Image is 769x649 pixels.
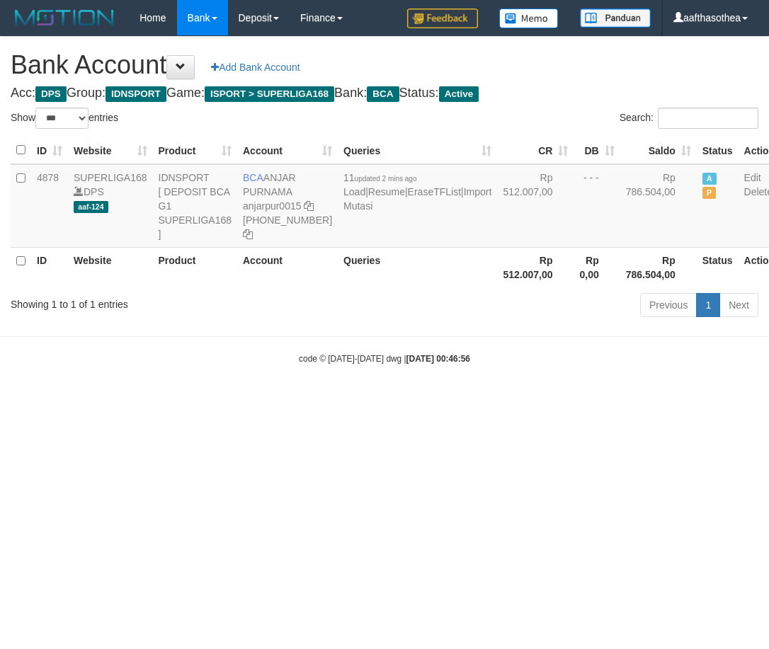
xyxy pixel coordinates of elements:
[343,172,416,183] span: 11
[640,293,697,317] a: Previous
[497,164,574,248] td: Rp 512.007,00
[74,201,108,213] span: aaf-124
[620,164,697,248] td: Rp 786.504,00
[31,164,68,248] td: 4878
[744,172,761,183] a: Edit
[243,229,253,240] a: Copy 4062281620 to clipboard
[574,164,620,248] td: - - -
[106,86,166,102] span: IDNSPORT
[338,247,497,287] th: Queries
[237,247,338,287] th: Account
[702,173,717,185] span: Active
[35,86,67,102] span: DPS
[11,292,310,311] div: Showing 1 to 1 of 1 entries
[205,86,334,102] span: ISPORT > SUPERLIGA168
[580,8,651,28] img: panduan.png
[620,137,697,164] th: Saldo: activate to sort column ascending
[153,247,238,287] th: Product
[31,137,68,164] th: ID: activate to sort column ascending
[243,172,263,183] span: BCA
[11,51,758,79] h1: Bank Account
[11,108,118,129] label: Show entries
[31,247,68,287] th: ID
[355,175,417,183] span: updated 2 mins ago
[406,354,470,364] strong: [DATE] 00:46:56
[68,137,153,164] th: Website: activate to sort column ascending
[620,247,697,287] th: Rp 786.504,00
[343,186,365,197] a: Load
[574,137,620,164] th: DB: activate to sort column ascending
[696,293,720,317] a: 1
[68,247,153,287] th: Website
[343,172,491,212] span: | | |
[343,186,491,212] a: Import Mutasi
[574,247,620,287] th: Rp 0,00
[407,8,478,28] img: Feedback.jpg
[697,247,739,287] th: Status
[237,137,338,164] th: Account: activate to sort column ascending
[237,164,338,248] td: ANJAR PURNAMA [PHONE_NUMBER]
[243,200,302,212] a: anjarpur0015
[697,137,739,164] th: Status
[338,137,497,164] th: Queries: activate to sort column ascending
[35,108,89,129] select: Showentries
[11,7,118,28] img: MOTION_logo.png
[367,86,399,102] span: BCA
[719,293,758,317] a: Next
[153,164,238,248] td: IDNSPORT [ DEPOSIT BCA G1 SUPERLIGA168 ]
[202,55,309,79] a: Add Bank Account
[304,200,314,212] a: Copy anjarpur0015 to clipboard
[368,186,405,197] a: Resume
[620,108,758,129] label: Search:
[153,137,238,164] th: Product: activate to sort column ascending
[11,86,758,100] h4: Acc: Group: Game: Bank: Status:
[408,186,461,197] a: EraseTFList
[658,108,758,129] input: Search:
[497,137,574,164] th: CR: activate to sort column ascending
[74,172,147,183] a: SUPERLIGA168
[439,86,479,102] span: Active
[299,354,470,364] small: code © [DATE]-[DATE] dwg |
[499,8,559,28] img: Button%20Memo.svg
[68,164,153,248] td: DPS
[702,187,717,199] span: Paused
[497,247,574,287] th: Rp 512.007,00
